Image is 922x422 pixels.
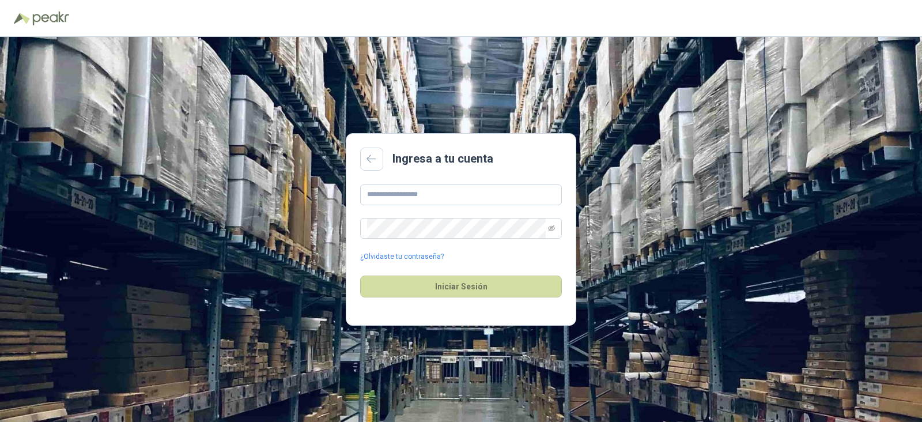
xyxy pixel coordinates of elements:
img: Logo [14,13,30,24]
span: eye-invisible [548,225,555,232]
h2: Ingresa a tu cuenta [392,150,493,168]
button: Iniciar Sesión [360,276,562,297]
a: ¿Olvidaste tu contraseña? [360,251,444,262]
img: Peakr [32,12,69,25]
